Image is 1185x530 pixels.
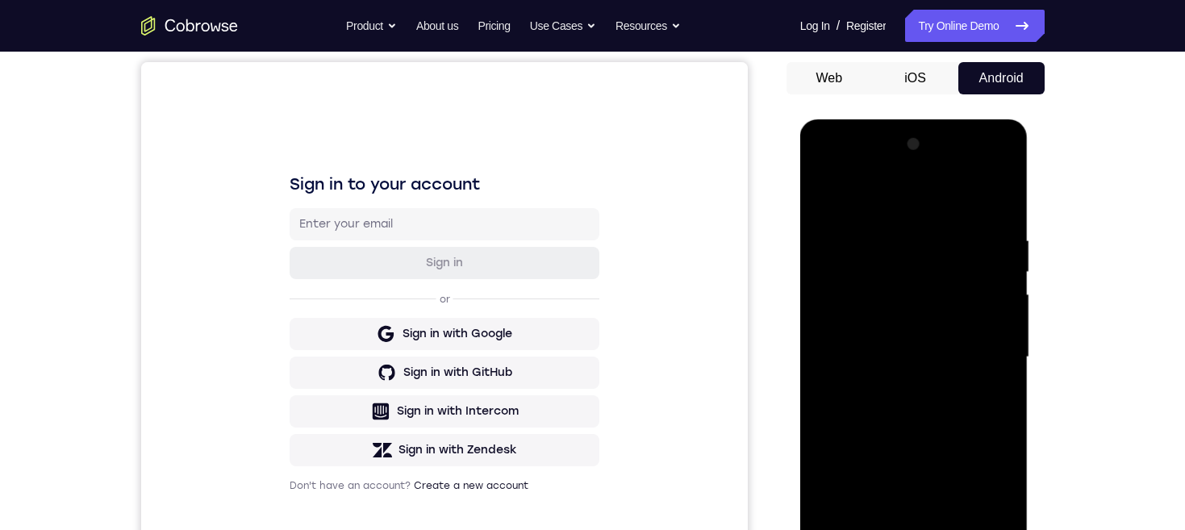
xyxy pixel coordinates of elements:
span: / [837,16,840,35]
button: Sign in with Google [148,256,458,288]
div: Sign in with Intercom [256,341,378,357]
button: Sign in with Zendesk [148,372,458,404]
button: Web [787,62,873,94]
button: Sign in with GitHub [148,294,458,327]
a: Try Online Demo [905,10,1044,42]
a: Pricing [478,10,510,42]
button: Resources [615,10,681,42]
div: Sign in with Google [261,264,371,280]
a: Log In [800,10,830,42]
button: Sign in with Intercom [148,333,458,365]
div: Sign in with GitHub [262,303,371,319]
a: Go to the home page [141,16,238,35]
button: Android [958,62,1045,94]
p: Don't have an account? [148,417,458,430]
h1: Sign in to your account [148,111,458,133]
p: or [295,231,312,244]
input: Enter your email [158,154,449,170]
a: Create a new account [273,418,387,429]
a: About us [416,10,458,42]
button: Sign in [148,185,458,217]
a: Register [846,10,886,42]
button: iOS [872,62,958,94]
button: Use Cases [530,10,596,42]
div: Sign in with Zendesk [257,380,376,396]
button: Product [346,10,397,42]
